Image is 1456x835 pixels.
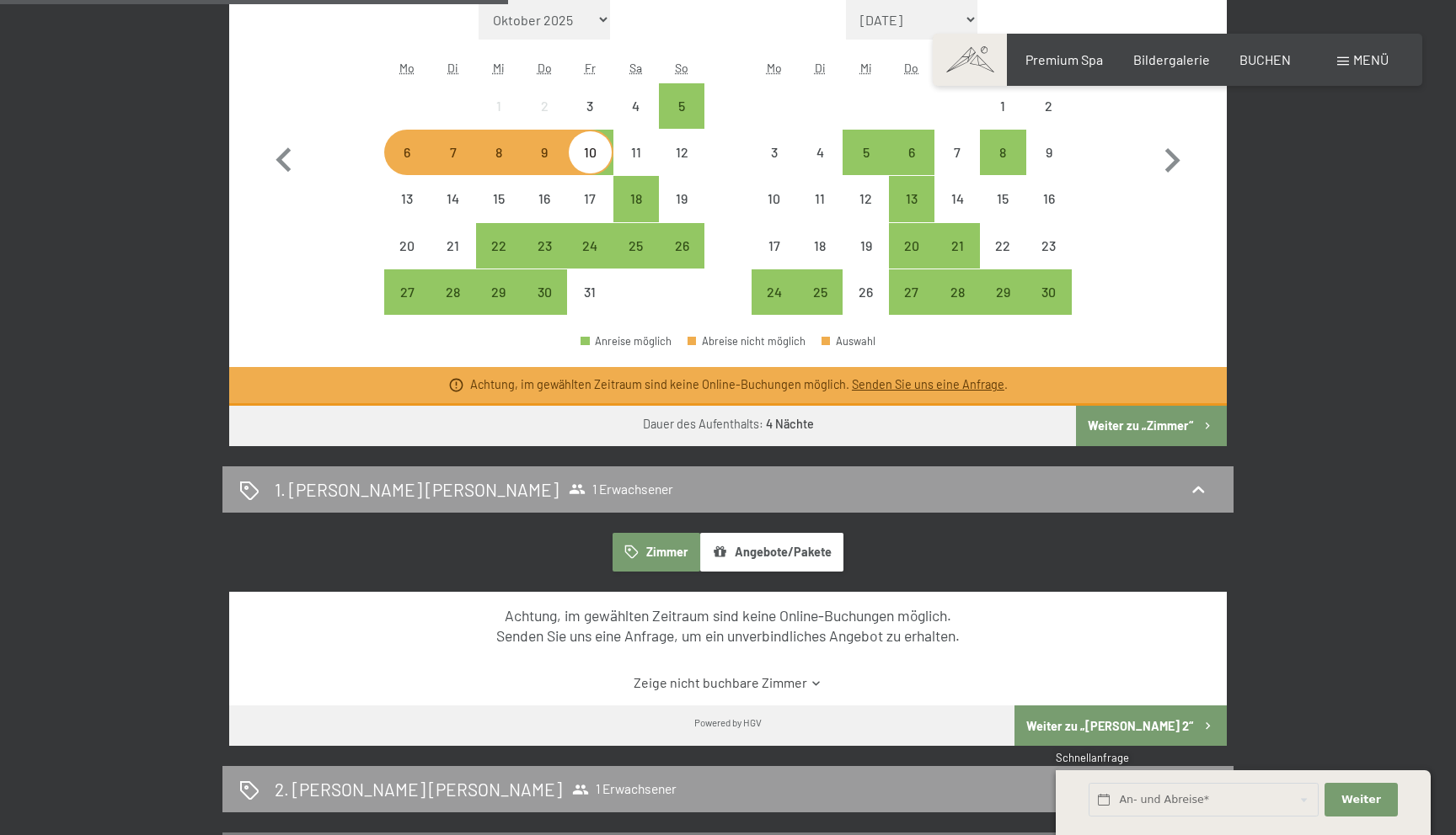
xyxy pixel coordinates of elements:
[797,223,843,269] div: Tue Nov 18 2025
[980,83,1025,129] div: Anreise nicht möglich
[572,781,677,798] span: 1 Erwachsener
[567,83,613,129] div: Anreise nicht möglich
[843,223,888,269] div: Anreise nicht möglich
[430,176,475,221] div: Anreise nicht möglich
[843,130,888,175] div: Anreise möglich
[522,223,567,269] div: Anreise möglich
[470,376,1008,393] div: Achtung, im gewählten Zeitraum sind keine Online-Buchungen möglich. .
[430,223,475,269] div: Anreise nicht möglich
[797,176,843,221] div: Anreise nicht möglich
[934,176,980,221] div: Anreise nicht möglich
[1341,792,1381,807] span: Weiter
[1133,51,1210,67] a: Bildergalerie
[567,223,613,269] div: Fri Oct 24 2025
[659,130,704,175] div: Anreise nicht möglich
[523,99,565,141] div: 2
[934,223,980,269] div: Anreise möglich
[860,61,872,75] abbr: Mittwoch
[659,176,704,221] div: Anreise nicht möglich
[384,130,430,175] div: Anreise nicht möglich
[476,269,522,315] div: Wed Oct 29 2025
[982,146,1024,188] div: 8
[891,285,933,327] div: 27
[567,269,613,315] div: Anreise nicht möglich
[799,239,841,281] div: 18
[613,83,659,129] div: Sat Oct 04 2025
[567,176,613,221] div: Fri Oct 17 2025
[1026,269,1072,315] div: Sun Nov 30 2025
[478,192,520,234] div: 15
[615,99,657,141] div: 4
[1239,51,1291,67] a: BUCHEN
[522,176,567,221] div: Thu Oct 16 2025
[567,83,613,129] div: Fri Oct 03 2025
[843,176,888,221] div: Wed Nov 12 2025
[613,130,659,175] div: Sat Oct 11 2025
[844,239,886,281] div: 19
[980,223,1025,269] div: Anreise nicht möglich
[753,192,795,234] div: 10
[613,176,659,221] div: Sat Oct 18 2025
[493,61,505,75] abbr: Mittwoch
[659,223,704,269] div: Anreise möglich
[1028,192,1070,234] div: 16
[889,176,934,221] div: Anreise möglich
[1028,239,1070,281] div: 23
[567,176,613,221] div: Anreise nicht möglich
[567,223,613,269] div: Anreise möglich
[476,83,522,129] div: Anreise nicht möglich
[384,269,430,315] div: Anreise möglich
[430,130,475,175] div: Anreise möglich
[1026,83,1072,129] div: Sun Nov 02 2025
[478,99,520,141] div: 1
[476,176,522,221] div: Wed Oct 15 2025
[659,223,704,269] div: Sun Oct 26 2025
[1026,130,1072,175] div: Sun Nov 09 2025
[399,61,415,75] abbr: Montag
[447,61,458,75] abbr: Dienstag
[523,239,565,281] div: 23
[1028,285,1070,327] div: 30
[936,192,978,234] div: 14
[797,223,843,269] div: Anreise nicht möglich
[585,61,596,75] abbr: Freitag
[613,176,659,221] div: Anreise möglich
[1076,406,1227,446] button: Weiter zu „Zimmer“
[1026,269,1072,315] div: Anreise möglich
[904,61,918,75] abbr: Donnerstag
[982,99,1024,141] div: 1
[569,481,673,497] span: 1 Erwachsener
[659,176,704,221] div: Sun Oct 19 2025
[843,269,888,315] div: Anreise nicht möglich
[613,223,659,269] div: Sat Oct 25 2025
[659,130,704,175] div: Sun Oct 12 2025
[752,130,797,175] div: Mon Nov 03 2025
[661,192,703,234] div: 19
[889,223,934,269] div: Thu Nov 20 2025
[569,99,611,141] div: 3
[661,146,703,188] div: 12
[476,176,522,221] div: Anreise nicht möglich
[430,269,475,315] div: Tue Oct 28 2025
[430,130,475,175] div: Tue Oct 07 2025
[797,130,843,175] div: Anreise nicht möglich
[980,176,1025,221] div: Sat Nov 15 2025
[384,269,430,315] div: Mon Oct 27 2025
[430,223,475,269] div: Tue Oct 21 2025
[538,61,552,75] abbr: Donnerstag
[1353,51,1389,67] span: Menü
[384,130,430,175] div: Mon Oct 06 2025
[752,223,797,269] div: Mon Nov 17 2025
[752,269,797,315] div: Anreise möglich
[752,269,797,315] div: Mon Nov 24 2025
[1026,223,1072,269] div: Sun Nov 23 2025
[934,130,980,175] div: Anreise nicht möglich
[1014,705,1227,746] button: Weiter zu „[PERSON_NAME] 2“
[844,285,886,327] div: 26
[889,130,934,175] div: Thu Nov 06 2025
[980,83,1025,129] div: Sat Nov 01 2025
[852,377,1004,391] a: Senden Sie uns eine Anfrage
[386,239,428,281] div: 20
[615,146,657,188] div: 11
